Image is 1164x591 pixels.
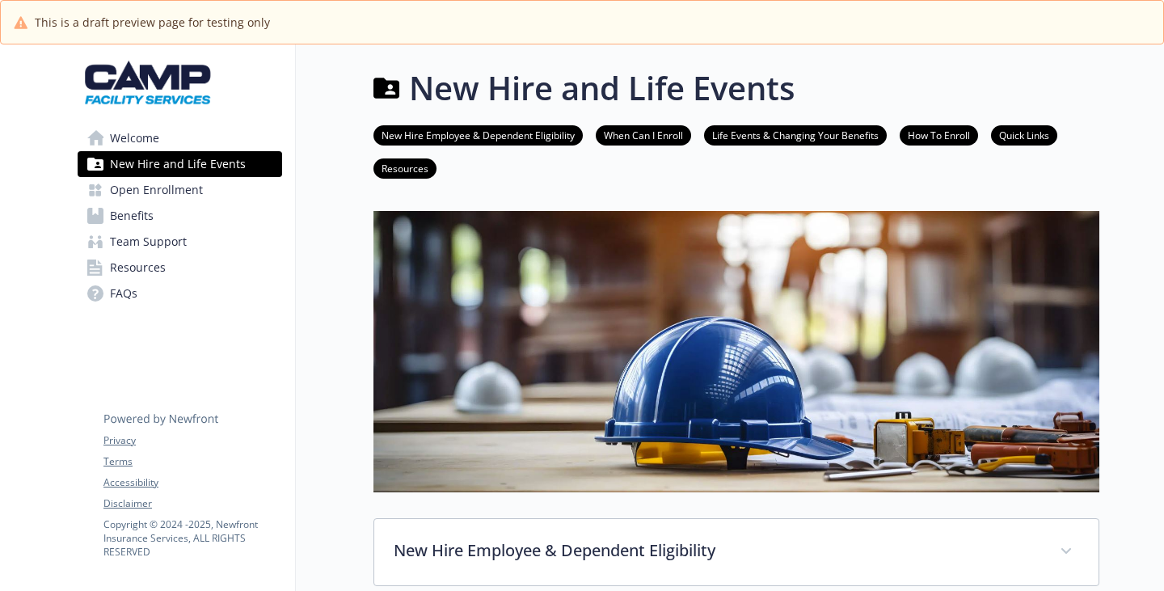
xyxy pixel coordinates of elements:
[110,203,154,229] span: Benefits
[110,151,246,177] span: New Hire and Life Events
[78,229,282,255] a: Team Support
[704,127,887,142] a: Life Events & Changing Your Benefits
[110,125,159,151] span: Welcome
[78,281,282,306] a: FAQs
[374,519,1099,585] div: New Hire Employee & Dependent Eligibility
[596,127,691,142] a: When Can I Enroll
[103,433,281,448] a: Privacy
[373,160,436,175] a: Resources
[110,177,203,203] span: Open Enrollment
[78,125,282,151] a: Welcome
[110,229,187,255] span: Team Support
[110,281,137,306] span: FAQs
[78,151,282,177] a: New Hire and Life Events
[35,14,270,31] span: This is a draft preview page for testing only
[373,127,583,142] a: New Hire Employee & Dependent Eligibility
[900,127,978,142] a: How To Enroll
[78,177,282,203] a: Open Enrollment
[409,64,795,112] h1: New Hire and Life Events
[373,211,1099,492] img: new hire page banner
[103,496,281,511] a: Disclaimer
[103,454,281,469] a: Terms
[394,538,1040,563] p: New Hire Employee & Dependent Eligibility
[78,255,282,281] a: Resources
[78,203,282,229] a: Benefits
[103,475,281,490] a: Accessibility
[110,255,166,281] span: Resources
[991,127,1057,142] a: Quick Links
[103,517,281,559] p: Copyright © 2024 - 2025 , Newfront Insurance Services, ALL RIGHTS RESERVED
